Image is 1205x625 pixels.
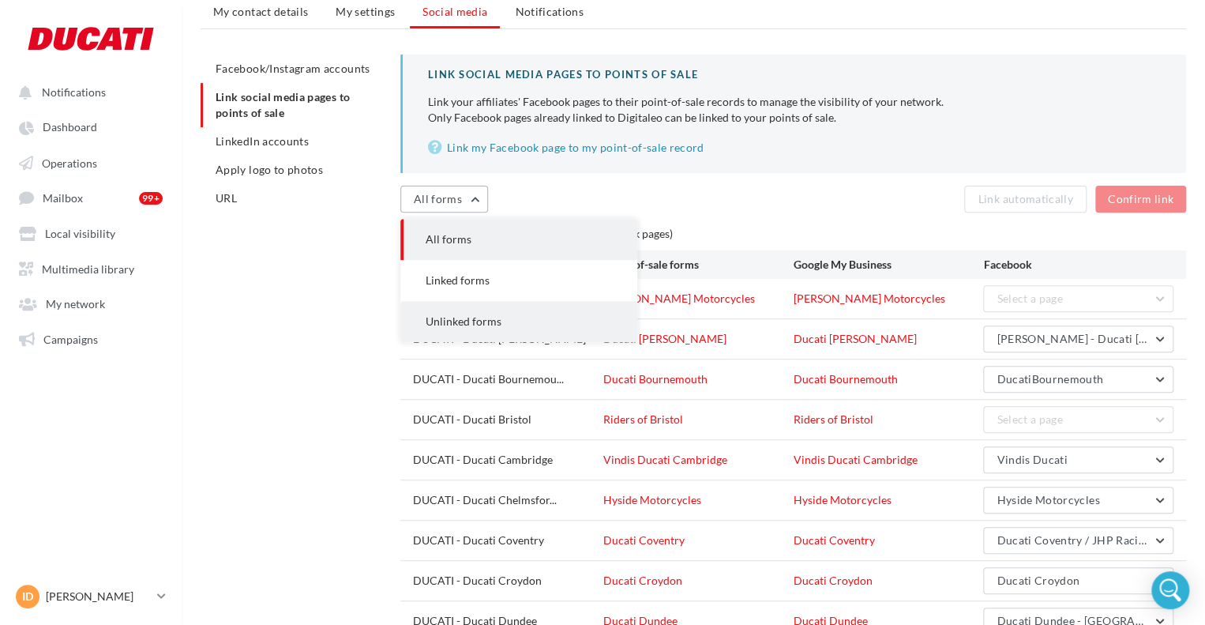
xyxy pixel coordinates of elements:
[983,527,1173,554] button: Ducati Coventry / JHP Racing
[603,292,755,305] a: [PERSON_NAME] Motorcycles
[22,589,33,604] span: ID
[603,412,683,426] a: Riders of Bristol
[216,191,237,205] span: URL
[983,446,1173,473] button: Vindis Ducati
[9,254,172,282] a: Multimedia library
[997,533,1151,547] span: Ducati Coventry / JHP Racing
[603,257,794,273] div: Point-of-sale forms
[9,218,172,247] a: Local visibility
[46,589,151,604] p: [PERSON_NAME]
[983,326,1173,352] button: [PERSON_NAME] - Ducati [PERSON_NAME]
[413,412,603,427] div: DUCATI - Ducati Bristol
[997,292,1063,305] span: Select a page
[43,332,98,345] span: Campaigns
[413,452,603,468] div: DUCATI - Ducati Cambridge
[793,493,891,506] a: Hyside Motorcycles
[793,372,897,386] a: Ducati Bournemouth
[216,134,309,148] span: LinkedIn accounts
[400,186,488,213] button: All forms
[413,573,603,589] div: DUCATI - Ducati Croydon
[603,332,726,345] a: Ducati [PERSON_NAME]
[793,257,983,273] div: Google My Business
[983,406,1173,433] button: Select a page
[413,492,557,508] span: DUCATI - Ducati Chelmsfor...
[45,227,115,240] span: Local visibility
[400,260,637,301] button: Linked forms
[793,332,916,345] a: Ducati [PERSON_NAME]
[983,257,1173,273] div: Facebook
[42,85,106,99] span: Notifications
[428,67,1161,82] div: Link social media pages to points of sale
[336,5,395,18] span: My settings
[603,453,727,466] a: Vindis Ducati Cambridge
[793,453,917,466] a: Vindis Ducati Cambridge
[603,372,708,386] a: Ducati Bournemouth
[414,192,462,205] span: All forms
[793,412,873,426] a: Riders of Bristol
[13,582,169,612] a: ID [PERSON_NAME]
[426,273,490,287] span: Linked forms
[603,533,685,547] a: Ducati Coventry
[983,567,1173,594] button: Ducati Croydon
[515,5,584,18] span: Notifications
[216,62,370,75] span: Facebook/Instagram accounts
[997,412,1063,426] span: Select a page
[413,371,564,387] span: DUCATI - Ducati Bournemou...
[793,574,872,587] a: Ducati Croydon
[983,285,1173,312] button: Select a page
[428,94,1161,126] p: Only Facebook pages already linked to Digitaleo can be linked to your points of sale.
[997,453,1068,466] span: Vindis Ducati
[793,292,944,305] a: [PERSON_NAME] Motorcycles
[9,77,166,106] button: Notifications
[426,232,471,246] span: All forms
[9,183,172,212] a: Mailbox 99+
[400,219,637,260] button: All forms
[983,487,1173,514] button: Hyside Motorcycles
[400,301,637,342] button: Unlinked forms
[426,314,501,328] span: Unlinked forms
[1151,571,1189,609] div: Open Intercom Messenger
[964,186,1086,213] button: Link automatically
[9,112,172,141] a: Dashboard
[216,163,323,176] span: Apply logo to photos
[793,533,874,547] a: Ducati Coventry
[428,94,1161,110] div: Link your affiliates' Facebook pages to their point-of-sale records to manage the visibility of y...
[603,574,682,587] a: Ducati Croydon
[213,5,308,18] span: My contact details
[139,192,163,205] div: 99+
[428,138,1161,157] a: Link my Facebook page to my point-of-sale record
[603,493,701,506] a: Hyside Motorcycles
[413,533,603,548] div: DUCATI - Ducati Coventry
[9,288,172,317] a: My network
[9,324,172,352] a: Campaigns
[1095,186,1186,213] button: Confirm link
[983,366,1173,393] button: DucatiBournemouth
[42,156,97,169] span: Operations
[43,191,83,205] span: Mailbox
[997,493,1099,506] span: Hyside Motorcycles
[9,148,172,176] a: Operations
[997,372,1103,386] span: DucatiBournemouth
[997,574,1079,587] span: Ducati Croydon
[42,262,134,275] span: Multimedia library
[46,297,105,311] span: My network
[43,121,97,134] span: Dashboard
